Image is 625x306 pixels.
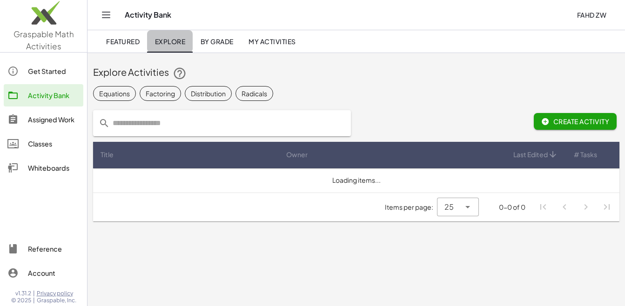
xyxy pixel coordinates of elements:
span: Graspable, Inc. [37,297,76,304]
button: Create Activity [534,113,617,130]
div: Explore Activities [93,66,619,80]
span: Last Edited [513,150,548,160]
span: My Activities [249,37,296,46]
a: Get Started [4,60,83,82]
div: 0-0 of 0 [499,202,525,212]
a: Whiteboards [4,157,83,179]
div: Classes [28,138,80,149]
span: v1.31.2 [15,290,31,297]
a: Account [4,262,83,284]
span: Explore [155,37,185,46]
span: 25 [444,201,454,213]
span: Featured [106,37,140,46]
span: Owner [286,150,308,160]
div: Equations [99,89,130,99]
button: Toggle navigation [99,7,114,22]
span: © 2025 [11,297,31,304]
div: Distribution [191,89,226,99]
div: Get Started [28,66,80,77]
span: | [33,297,35,304]
span: Fahd Zw [577,11,606,19]
div: Whiteboards [28,162,80,173]
span: # Tasks [574,150,597,160]
div: Assigned Work [28,114,80,125]
span: Graspable Math Activities [13,29,74,51]
div: Activity Bank [28,90,80,101]
nav: Pagination Navigation [533,197,618,218]
a: Reference [4,238,83,260]
div: Radicals [242,89,267,99]
span: Title [101,150,114,160]
td: Loading items... [93,168,619,193]
button: Fahd Zw [569,7,614,23]
span: | [33,290,35,297]
div: Account [28,267,80,279]
a: Privacy policy [37,290,76,297]
div: Reference [28,243,80,254]
a: Classes [4,133,83,155]
div: Factoring [146,89,175,99]
a: Assigned Work [4,108,83,131]
a: Activity Bank [4,84,83,106]
span: Create Activity [541,117,610,126]
span: Items per page: [385,202,437,212]
span: By Grade [200,37,233,46]
i: prepended action [99,118,110,129]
